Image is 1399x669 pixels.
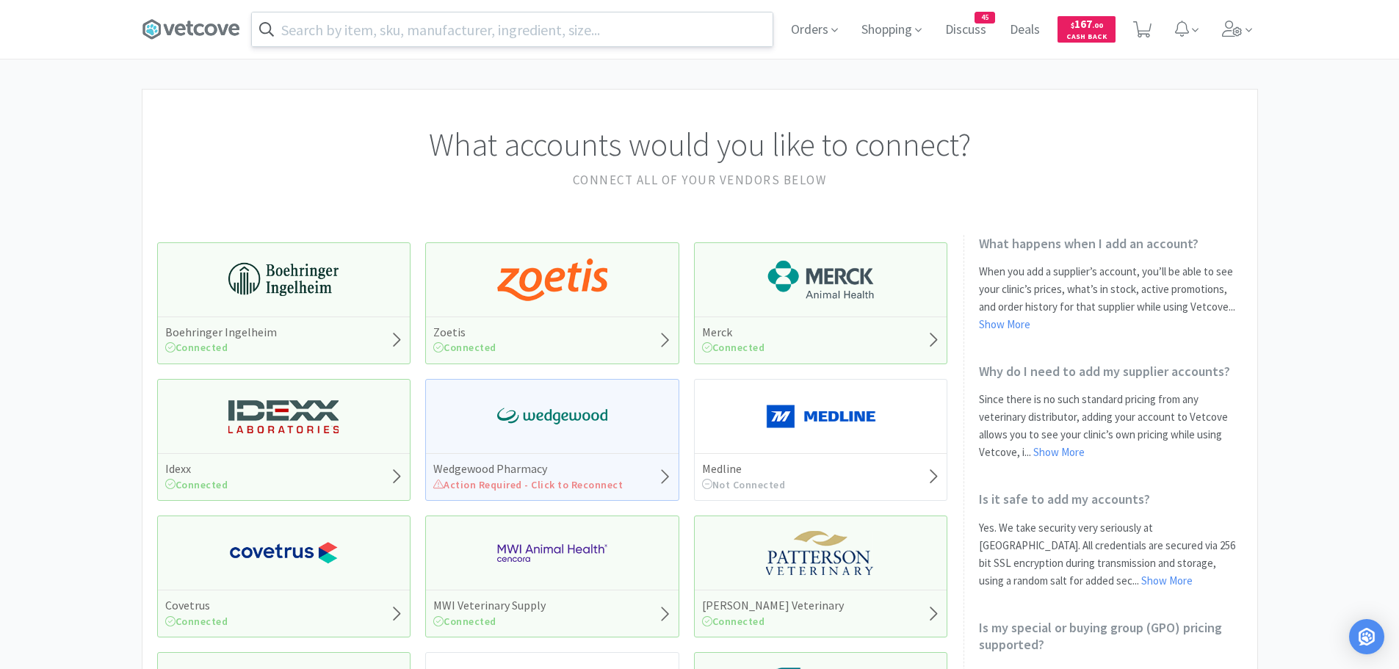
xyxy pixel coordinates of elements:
[979,491,1243,507] h2: Is it safe to add my accounts?
[766,258,876,302] img: 6d7abf38e3b8462597f4a2f88dede81e_176.png
[433,598,546,613] h5: MWI Veterinary Supply
[702,615,765,628] span: Connected
[165,598,228,613] h5: Covetrus
[702,461,786,477] h5: Medline
[157,170,1243,190] h2: Connect all of your vendors below
[979,619,1243,654] h2: Is my special or buying group (GPO) pricing supported?
[979,519,1243,590] p: Yes. We take security very seriously at [GEOGRAPHIC_DATA]. All credentials are secured via 256 bi...
[433,341,496,354] span: Connected
[433,478,623,491] span: Action Required - Click to Reconnect
[939,23,992,37] a: Discuss45
[165,461,228,477] h5: Idexx
[1004,23,1046,37] a: Deals
[157,119,1243,170] h1: What accounts would you like to connect?
[165,325,277,340] h5: Boehringer Ingelheim
[702,325,765,340] h5: Merck
[228,258,339,302] img: 730db3968b864e76bcafd0174db25112_22.png
[979,235,1243,252] h2: What happens when I add an account?
[433,615,496,628] span: Connected
[252,12,773,46] input: Search by item, sku, manufacturer, ingredient, size...
[702,341,765,354] span: Connected
[979,363,1243,380] h2: Why do I need to add my supplier accounts?
[979,391,1243,461] p: Since there is no such standard pricing from any veterinary distributor, adding your account to V...
[1141,574,1193,587] a: Show More
[497,531,607,575] img: f6b2451649754179b5b4e0c70c3f7cb0_2.png
[165,478,228,491] span: Connected
[975,12,994,23] span: 45
[766,531,876,575] img: f5e969b455434c6296c6d81ef179fa71_3.png
[766,394,876,438] img: a646391c64b94eb2892348a965bf03f3_134.png
[228,531,339,575] img: 77fca1acd8b6420a9015268ca798ef17_1.png
[165,615,228,628] span: Connected
[1092,21,1103,30] span: . 00
[1071,17,1103,31] span: 167
[1033,445,1085,459] a: Show More
[702,478,786,491] span: Not Connected
[1066,33,1107,43] span: Cash Back
[433,325,496,340] h5: Zoetis
[497,258,607,302] img: a673e5ab4e5e497494167fe422e9a3ab.png
[228,394,339,438] img: 13250b0087d44d67bb1668360c5632f9_13.png
[702,598,844,613] h5: [PERSON_NAME] Veterinary
[433,461,623,477] h5: Wedgewood Pharmacy
[1058,10,1116,49] a: $167.00Cash Back
[979,263,1243,333] p: When you add a supplier’s account, you’ll be able to see your clinic’s prices, what’s in stock, a...
[165,341,228,354] span: Connected
[979,317,1030,331] a: Show More
[1349,619,1384,654] div: Open Intercom Messenger
[1071,21,1074,30] span: $
[497,394,607,438] img: e40baf8987b14801afb1611fffac9ca4_8.png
